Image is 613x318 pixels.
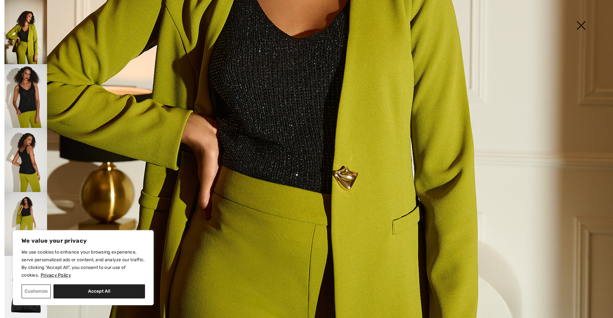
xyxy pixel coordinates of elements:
[4,64,47,128] img: Sparkly V-Neck Pullover Style 252915. 2
[4,192,47,256] img: Sparkly V-Neck Pullover Style 252915. 4
[21,237,145,245] p: We value your privacy
[40,272,71,278] a: Privacy Policy
[13,230,154,305] div: We value your privacy
[565,10,597,43] img: X
[15,4,28,10] span: Chat
[53,284,145,298] button: Accept All
[21,248,145,279] p: We use cookies to enhance your browsing experience, serve personalized ads or content, and analyz...
[4,128,47,192] img: Sparkly V-Neck Pullover Style 252915. 3
[21,284,51,298] button: Customize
